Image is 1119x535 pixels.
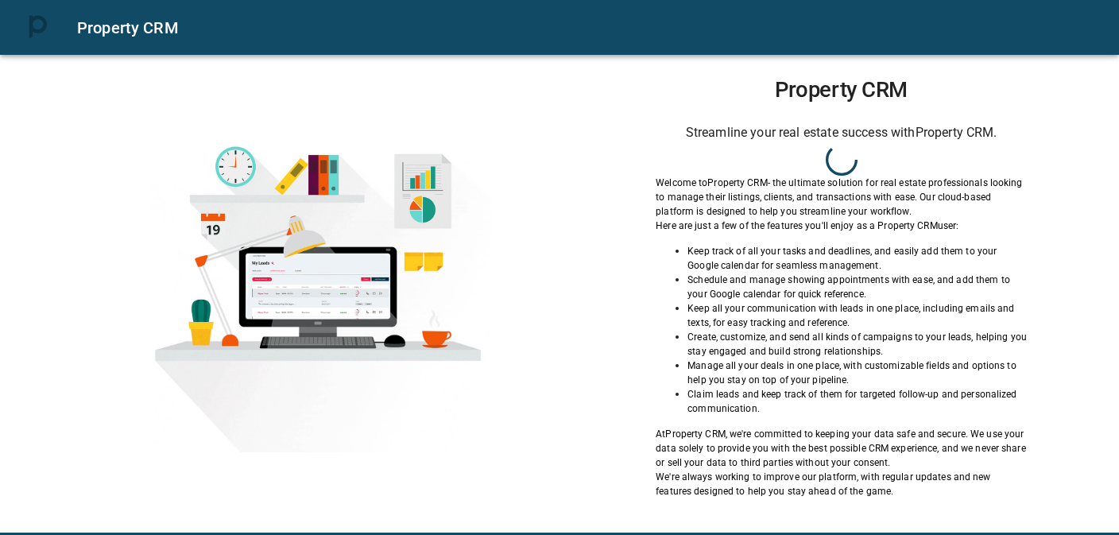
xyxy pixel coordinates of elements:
p: Schedule and manage showing appointments with ease, and add them to your Google calendar for quic... [687,273,1027,301]
h6: Streamline your real estate success with Property CRM . [656,122,1027,144]
p: Here are just a few of the features you'll enjoy as a Property CRM user: [656,219,1027,233]
div: Property CRM [77,15,1100,41]
p: At Property CRM , we're committed to keeping your data safe and secure. We use your data solely t... [656,427,1027,470]
p: Claim leads and keep track of them for targeted follow-up and personalized communication. [687,387,1027,416]
p: Keep track of all your tasks and deadlines, and easily add them to your Google calendar for seaml... [687,244,1027,273]
p: We're always working to improve our platform, with regular updates and new features designed to h... [656,470,1027,498]
p: Welcome to Property CRM - the ultimate solution for real estate professionals looking to manage t... [656,176,1027,219]
h1: Property CRM [656,77,1027,103]
p: Create, customize, and send all kinds of campaigns to your leads, helping you stay engaged and bu... [687,330,1027,359]
p: Manage all your deals in one place, with customizable fields and options to help you stay on top ... [687,359,1027,387]
p: Keep all your communication with leads in one place, including emails and texts, for easy trackin... [687,301,1027,330]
